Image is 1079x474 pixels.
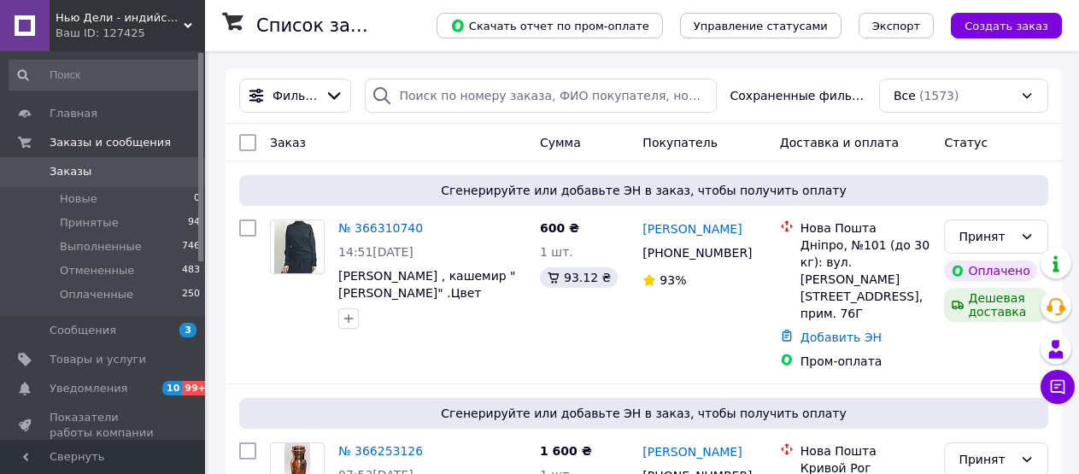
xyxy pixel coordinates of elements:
[639,241,753,265] div: [PHONE_NUMBER]
[800,237,931,322] div: Дніпро, №101 (до 30 кг): вул. [PERSON_NAME][STREET_ADDRESS], прим. 76Г
[50,352,146,367] span: Товары и услуги
[50,164,91,179] span: Заказы
[60,215,119,231] span: Принятые
[540,444,592,458] span: 1 600 ₴
[800,442,931,459] div: Нова Пошта
[540,136,581,149] span: Сумма
[50,135,171,150] span: Заказы и сообщения
[182,287,200,302] span: 250
[680,13,842,38] button: Управление статусами
[365,79,717,113] input: Поиск по номеру заказа, ФИО покупателя, номеру телефона, Email, номеру накладной
[60,239,142,255] span: Выполненные
[60,191,97,207] span: Новые
[194,191,200,207] span: 0
[338,221,423,235] a: № 366310740
[179,323,196,337] span: 3
[944,288,1048,322] div: Дешевая доставка
[934,18,1062,32] a: Создать заказ
[9,60,202,91] input: Поиск
[959,450,1013,469] div: Принят
[270,219,325,274] a: Фото товару
[951,13,1062,38] button: Создать заказ
[540,245,573,259] span: 1 шт.
[919,89,959,102] span: (1573)
[859,13,934,38] button: Экспорт
[50,410,158,441] span: Показатели работы компании
[162,381,182,395] span: 10
[540,267,618,288] div: 93.12 ₴
[182,381,210,395] span: 99+
[338,444,423,458] a: № 366253126
[338,245,413,259] span: 14:51[DATE]
[800,219,931,237] div: Нова Пошта
[60,263,134,278] span: Отмененные
[800,353,931,370] div: Пром-оплата
[50,106,97,121] span: Главная
[56,26,205,41] div: Ваш ID: 127425
[182,263,200,278] span: 483
[437,13,663,38] button: Скачать отчет по пром-оплате
[338,269,516,317] a: [PERSON_NAME] , кашемир "[PERSON_NAME]" .Цвет черный, Размеры: 50, 54 рр
[965,20,1048,32] span: Создать заказ
[959,227,1013,246] div: Принят
[642,220,742,237] a: [PERSON_NAME]
[642,136,718,149] span: Покупатель
[450,18,649,33] span: Скачать отчет по пром-оплате
[256,15,403,36] h1: Список заказов
[944,260,1036,281] div: Оплачено
[50,381,127,396] span: Уведомления
[1041,370,1075,404] button: Чат с покупателем
[944,136,988,149] span: Статус
[780,136,899,149] span: Доставка и оплата
[730,87,865,104] span: Сохраненные фильтры:
[270,136,306,149] span: Заказ
[273,87,318,104] span: Фильтры
[56,10,184,26] span: Нью Дели - индийский магазин
[60,287,133,302] span: Оплаченные
[894,87,916,104] span: Все
[246,182,1041,199] span: Сгенерируйте или добавьте ЭН в заказ, чтобы получить оплату
[800,331,882,344] a: Добавить ЭН
[188,215,200,231] span: 94
[182,239,200,255] span: 746
[642,443,742,460] a: [PERSON_NAME]
[540,221,579,235] span: 600 ₴
[694,20,828,32] span: Управление статусами
[50,323,116,338] span: Сообщения
[246,405,1041,422] span: Сгенерируйте или добавьте ЭН в заказ, чтобы получить оплату
[274,220,320,273] img: Фото товару
[660,273,686,287] span: 93%
[872,20,920,32] span: Экспорт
